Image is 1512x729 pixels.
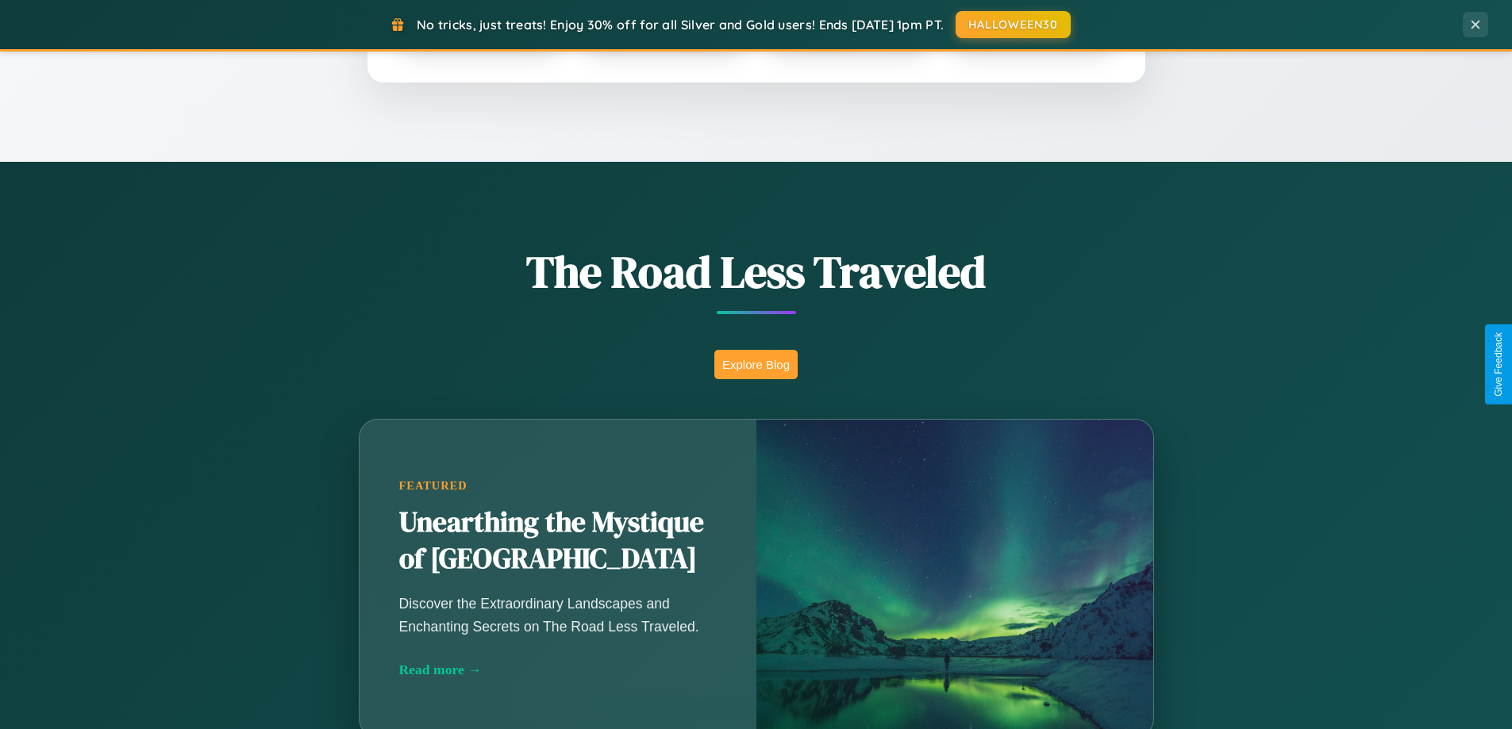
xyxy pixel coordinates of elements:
[417,17,944,33] span: No tricks, just treats! Enjoy 30% off for all Silver and Gold users! Ends [DATE] 1pm PT.
[399,479,717,493] div: Featured
[956,11,1071,38] button: HALLOWEEN30
[399,593,717,637] p: Discover the Extraordinary Landscapes and Enchanting Secrets on The Road Less Traveled.
[399,662,717,678] div: Read more →
[399,505,717,577] h2: Unearthing the Mystique of [GEOGRAPHIC_DATA]
[714,350,798,379] button: Explore Blog
[1493,332,1504,397] div: Give Feedback
[280,241,1233,302] h1: The Road Less Traveled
